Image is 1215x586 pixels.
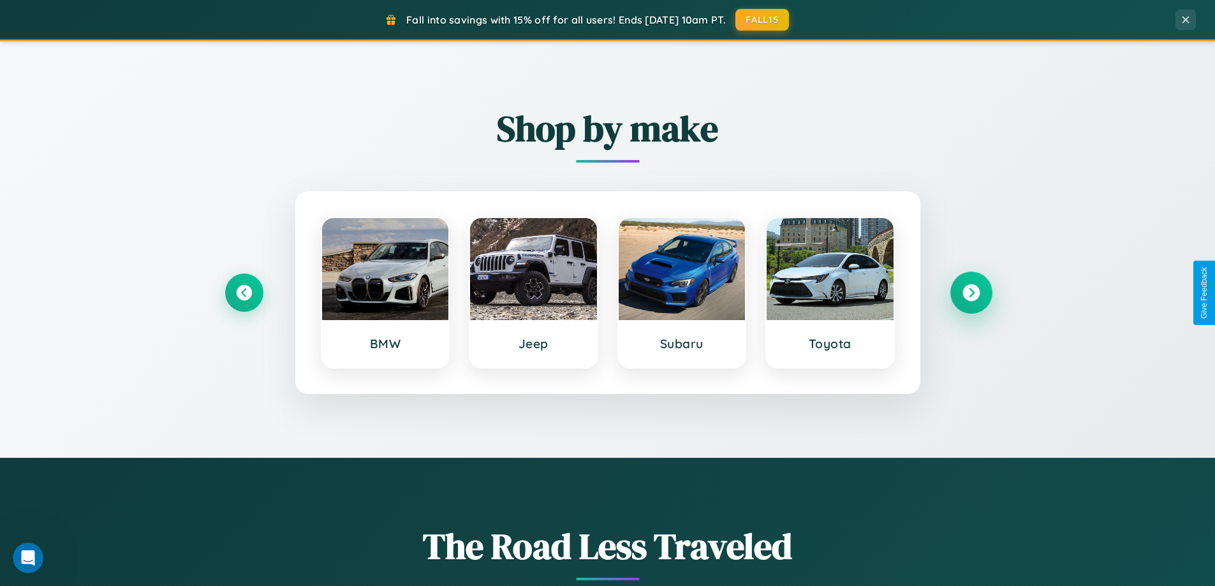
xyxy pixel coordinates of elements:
[483,336,584,351] h3: Jeep
[13,543,43,573] iframe: Intercom live chat
[735,9,789,31] button: FALL15
[225,104,990,153] h2: Shop by make
[225,522,990,571] h1: The Road Less Traveled
[406,13,726,26] span: Fall into savings with 15% off for all users! Ends [DATE] 10am PT.
[631,336,733,351] h3: Subaru
[779,336,881,351] h3: Toyota
[1200,267,1209,319] div: Give Feedback
[335,336,436,351] h3: BMW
